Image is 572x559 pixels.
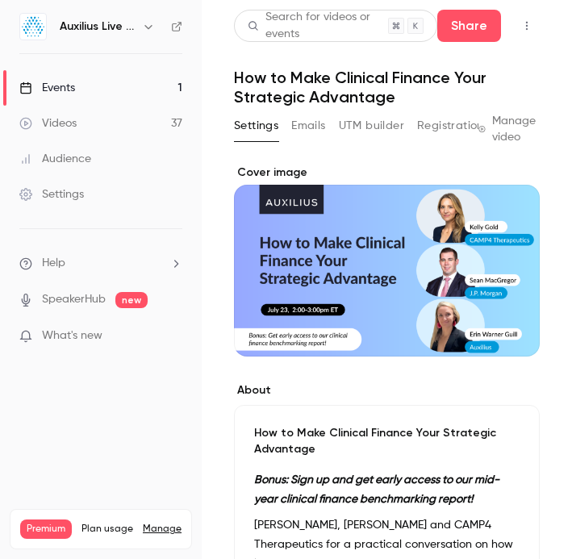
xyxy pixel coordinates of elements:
[19,255,182,272] li: help-dropdown-opener
[19,151,91,167] div: Audience
[234,113,278,139] button: Settings
[339,113,404,139] button: UTM builder
[42,327,102,344] span: What's new
[20,14,46,40] img: Auxilius Live Sessions
[20,519,72,539] span: Premium
[19,80,75,96] div: Events
[19,115,77,131] div: Videos
[417,113,489,139] button: Registrations
[254,474,499,505] strong: Bonus: Sign up and get early access to our mid-year clinical finance benchmarking report!
[115,292,148,308] span: new
[234,165,540,181] label: Cover image
[143,523,182,536] a: Manage
[437,10,501,42] button: Share
[163,329,182,344] iframe: Noticeable Trigger
[81,523,133,536] span: Plan usage
[254,425,520,457] p: How to Make Clinical Finance Your Strategic Advantage
[478,113,540,145] a: Manage video
[291,113,325,139] button: Emails
[60,19,136,35] h6: Auxilius Live Sessions
[19,186,84,202] div: Settings
[234,68,540,106] h1: How to Make Clinical Finance Your Strategic Advantage
[42,255,65,272] span: Help
[42,291,106,308] a: SpeakerHub
[234,165,540,357] section: Cover image
[234,382,540,398] label: About
[248,9,388,43] div: Search for videos or events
